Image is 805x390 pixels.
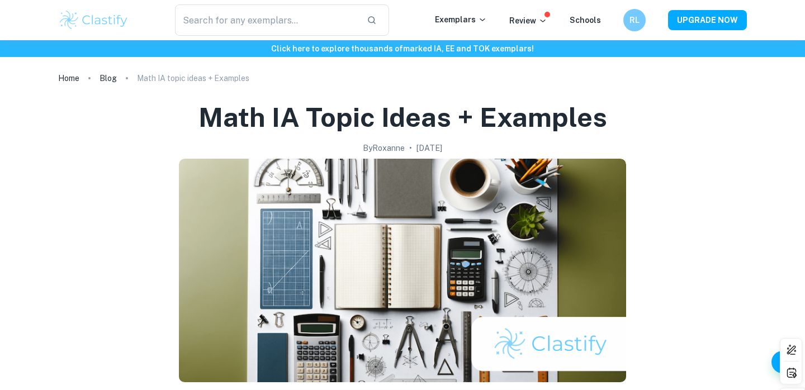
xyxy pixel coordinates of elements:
button: Help and Feedback [771,351,794,373]
h6: RL [628,14,641,26]
h1: Math IA topic ideas + Examples [198,99,607,135]
h6: Click here to explore thousands of marked IA, EE and TOK exemplars ! [2,42,803,55]
a: Blog [100,70,117,86]
p: Exemplars [435,13,487,26]
h2: By Roxanne [363,142,405,154]
img: Clastify logo [58,9,129,31]
h2: [DATE] [416,142,442,154]
p: • [409,142,412,154]
p: Review [509,15,547,27]
input: Search for any exemplars... [175,4,358,36]
a: Schools [570,16,601,25]
p: Math IA topic ideas + Examples [137,72,249,84]
button: UPGRADE NOW [668,10,747,30]
button: RL [623,9,646,31]
a: Home [58,70,79,86]
img: Math IA topic ideas + Examples cover image [179,159,626,382]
